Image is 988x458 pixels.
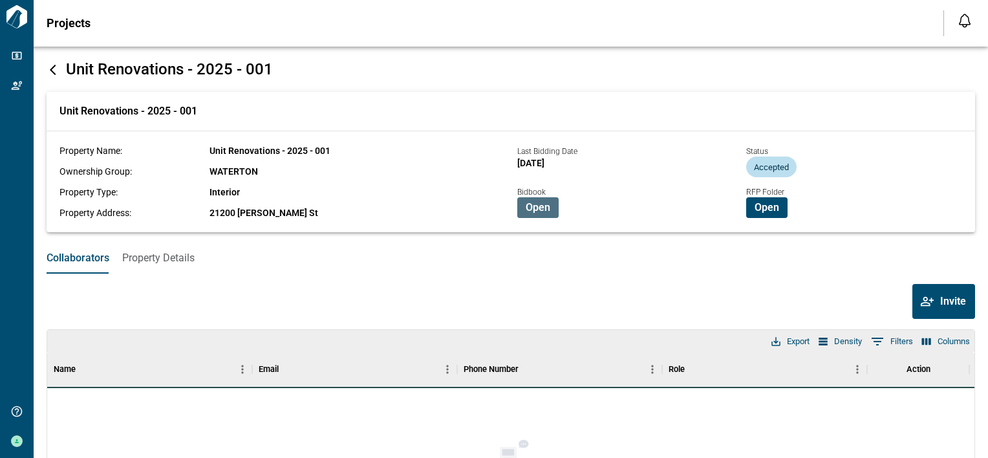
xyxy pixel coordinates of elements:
a: Open [746,201,788,213]
div: Phone Number [464,351,519,387]
button: Export [768,333,813,350]
div: Email [252,351,457,387]
div: base tabs [34,243,988,274]
button: Menu [438,360,457,379]
button: Sort [519,360,537,378]
span: Accepted [746,162,797,172]
span: Property Type: [59,187,118,197]
button: Show filters [868,331,916,352]
span: Open [755,201,779,214]
button: Open [517,197,559,218]
span: Interior [209,187,240,197]
button: Menu [848,360,867,379]
span: Projects [47,17,91,30]
span: Status [746,147,768,156]
button: Select columns [919,333,973,350]
span: RFP Folder [746,188,784,197]
button: Density [815,333,865,350]
span: Property Address: [59,208,131,218]
span: Invite [940,295,966,308]
span: Bidbook [517,188,546,197]
button: Open notification feed [954,10,975,31]
div: Role [669,351,685,387]
span: Collaborators [47,252,109,265]
button: Sort [279,360,297,378]
span: Property Details [122,252,195,265]
span: Unit Renovations - 2025 - 001 [66,60,273,78]
button: Sort [76,360,94,378]
span: Unit Renovations - 2025 - 001 [59,105,197,118]
div: Email [259,351,279,387]
button: Invite [912,284,975,319]
span: Last Bidding Date [517,147,577,156]
div: Name [54,351,76,387]
div: Name [47,351,252,387]
div: Action [907,351,930,387]
span: Property Name: [59,146,122,156]
span: Open [526,201,550,214]
button: Sort [685,360,703,378]
span: [DATE] [517,158,544,168]
a: Open [517,201,559,213]
button: Open [746,197,788,218]
div: Phone Number [457,351,662,387]
button: Menu [643,360,662,379]
button: Menu [233,360,252,379]
span: Unit Renovations - 2025 - 001 [209,146,330,156]
div: Role [662,351,867,387]
span: Ownership Group: [59,166,132,177]
span: WATERTON [209,166,258,177]
div: Action [867,351,969,387]
span: 21200 [PERSON_NAME] St [209,208,318,218]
